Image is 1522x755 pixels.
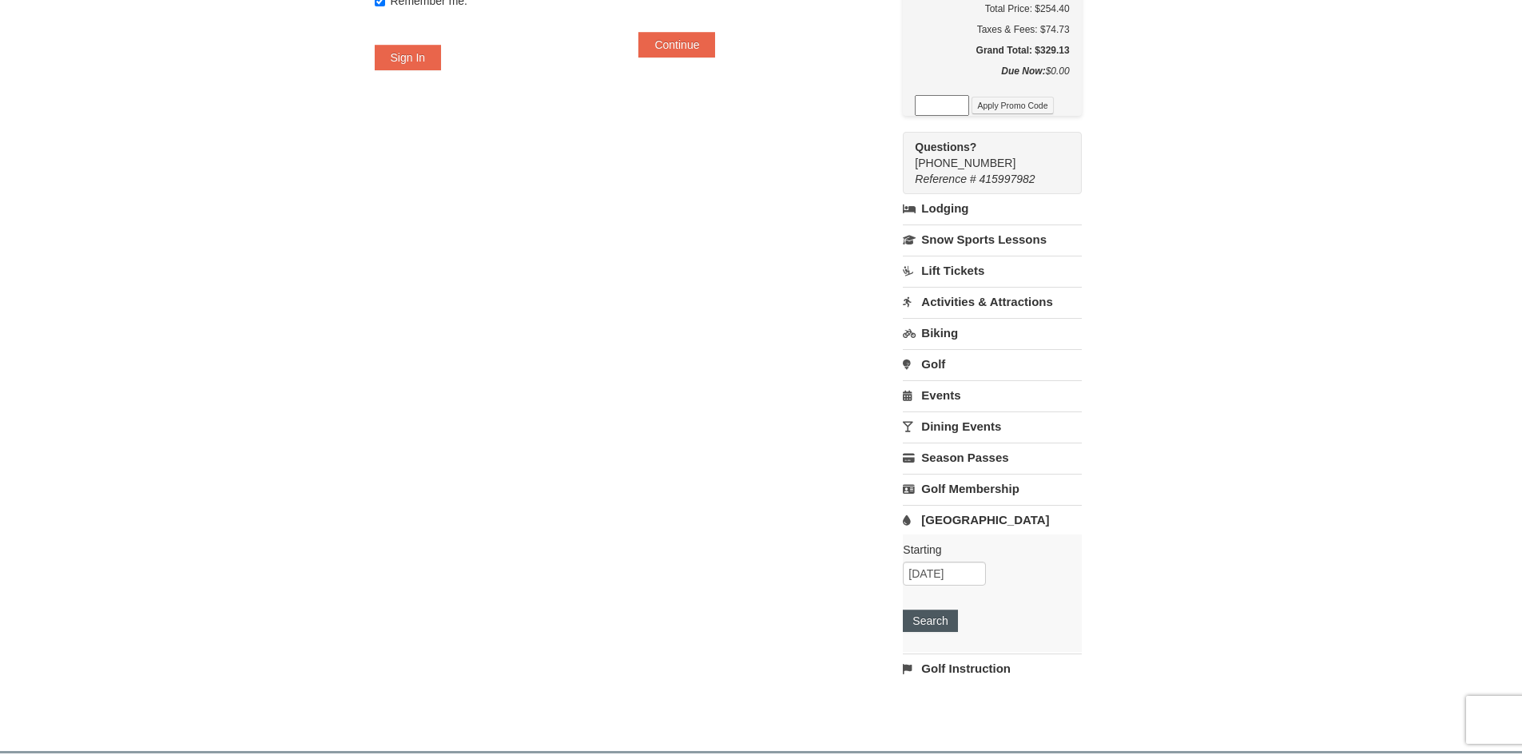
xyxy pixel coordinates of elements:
[903,474,1081,503] a: Golf Membership
[903,380,1081,410] a: Events
[903,610,957,632] button: Search
[903,256,1081,285] a: Lift Tickets
[980,173,1035,185] span: 415997982
[903,225,1081,254] a: Snow Sports Lessons
[903,287,1081,316] a: Activities & Attractions
[915,22,1069,38] div: Taxes & Fees: $74.73
[972,97,1053,114] button: Apply Promo Code
[903,505,1081,534] a: [GEOGRAPHIC_DATA]
[903,542,1069,558] label: Starting
[903,349,1081,379] a: Golf
[903,654,1081,683] a: Golf Instruction
[903,318,1081,348] a: Biking
[915,42,1069,58] h5: Grand Total: $329.13
[915,141,976,153] strong: Questions?
[375,45,442,70] button: Sign In
[915,1,1069,17] h6: Total Price: $254.40
[903,411,1081,441] a: Dining Events
[915,173,976,185] span: Reference #
[1001,66,1045,77] strong: Due Now:
[903,194,1081,223] a: Lodging
[638,32,715,58] button: Continue
[903,443,1081,472] a: Season Passes
[915,63,1069,95] div: $0.00
[915,139,1052,169] span: [PHONE_NUMBER]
